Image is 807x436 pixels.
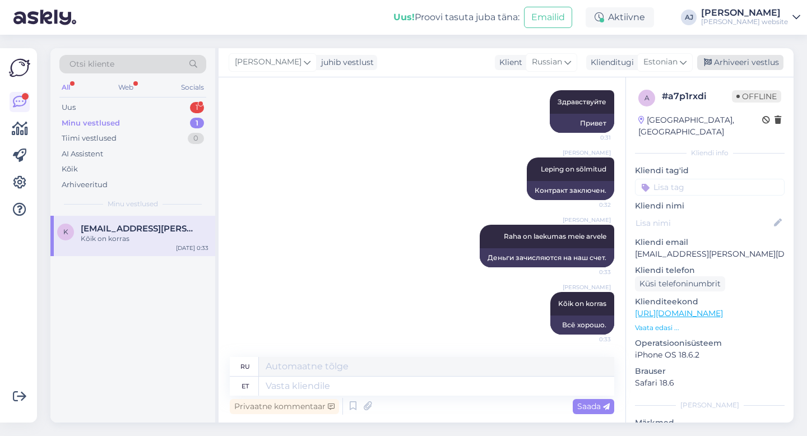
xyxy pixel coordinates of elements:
div: Kõik [62,164,78,175]
span: [PERSON_NAME] [563,283,611,291]
p: Kliendi email [635,236,785,248]
span: k [63,228,68,236]
div: ru [240,357,250,376]
span: Raha on laekumas meie arvele [504,232,606,240]
div: [GEOGRAPHIC_DATA], [GEOGRAPHIC_DATA] [638,114,762,138]
div: [PERSON_NAME] [635,400,785,410]
p: Safari 18.6 [635,377,785,389]
a: [PERSON_NAME][PERSON_NAME] website [701,8,800,26]
div: Привет [550,114,614,133]
div: 1 [190,102,204,113]
span: Leping on sõlmitud [541,165,606,173]
p: Märkmed [635,417,785,429]
span: 0:31 [569,133,611,142]
div: AI Assistent [62,149,103,160]
div: Web [116,80,136,95]
div: Socials [179,80,206,95]
div: Aktiivne [586,7,654,27]
div: et [242,377,249,396]
span: Здравствуйте [558,98,606,106]
span: 0:33 [569,268,611,276]
div: Kliendi info [635,148,785,158]
p: Kliendi telefon [635,265,785,276]
div: [DATE] 0:33 [176,244,208,252]
div: Privaatne kommentaar [230,399,339,414]
a: [URL][DOMAIN_NAME] [635,308,723,318]
div: 1 [190,118,204,129]
div: 0 [188,133,204,144]
div: Контракт заключен. [527,181,614,200]
div: Arhiveeri vestlus [697,55,783,70]
div: [PERSON_NAME] [701,8,788,17]
div: Minu vestlused [62,118,120,129]
span: Minu vestlused [108,199,158,209]
div: [PERSON_NAME] website [701,17,788,26]
div: Klienditugi [586,57,634,68]
span: 0:33 [569,335,611,344]
p: [EMAIL_ADDRESS][PERSON_NAME][DOMAIN_NAME] [635,248,785,260]
input: Lisa tag [635,179,785,196]
div: Всё хорошо. [550,316,614,335]
div: # a7p1rxdi [662,90,732,103]
p: Brauser [635,365,785,377]
p: Kliendi nimi [635,200,785,212]
p: Kliendi tag'id [635,165,785,177]
p: Vaata edasi ... [635,323,785,333]
span: Otsi kliente [69,58,114,70]
input: Lisa nimi [636,217,772,229]
span: [PERSON_NAME] [563,216,611,224]
div: All [59,80,72,95]
div: juhib vestlust [317,57,374,68]
p: iPhone OS 18.6.2 [635,349,785,361]
span: [PERSON_NAME] [563,149,611,157]
div: Uus [62,102,76,113]
span: Russian [532,56,562,68]
b: Uus! [393,12,415,22]
span: Kõik on korras [558,299,606,308]
div: Tiimi vestlused [62,133,117,144]
div: Деньги зачисляются на наш счет. [480,248,614,267]
p: Klienditeekond [635,296,785,308]
div: Kõik on korras [81,234,208,244]
span: a [644,94,650,102]
span: Saada [577,401,610,411]
div: Arhiveeritud [62,179,108,191]
div: AJ [681,10,697,25]
span: kobzeva.dana@gmail.com [81,224,197,234]
span: Offline [732,90,781,103]
div: Klient [495,57,522,68]
span: [PERSON_NAME] [235,56,302,68]
span: Estonian [643,56,678,68]
div: Proovi tasuta juba täna: [393,11,520,24]
img: Askly Logo [9,57,30,78]
p: Operatsioonisüsteem [635,337,785,349]
span: 0:32 [569,201,611,209]
div: Küsi telefoninumbrit [635,276,725,291]
button: Emailid [524,7,572,28]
